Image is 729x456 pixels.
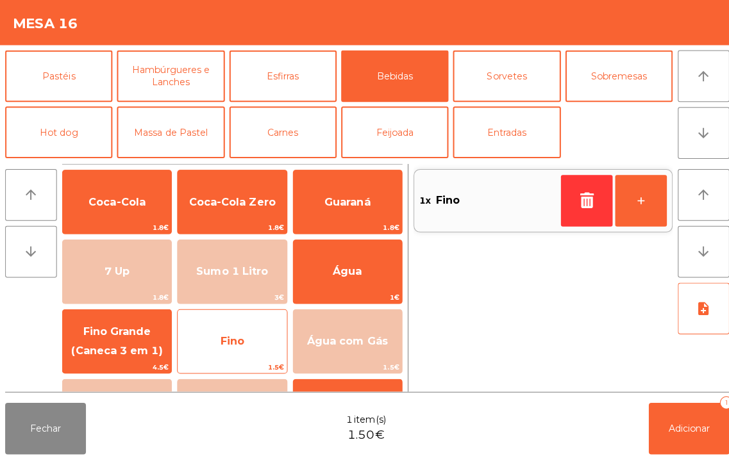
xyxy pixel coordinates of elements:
[5,224,56,275] button: arrow_downward
[673,281,724,332] button: note_add
[62,289,170,301] span: 1.8€
[88,194,144,206] span: Coca-Cola
[23,242,38,257] i: arrow_downward
[23,186,38,201] i: arrow_upward
[673,106,724,158] button: arrow_downward
[691,124,706,140] i: arrow_downward
[5,400,85,451] button: Fechar
[228,50,334,101] button: Esfirras
[673,168,724,219] button: arrow_upward
[176,289,284,301] span: 3€
[176,220,284,232] span: 1.8€
[176,358,284,370] span: 1.5€
[116,50,222,101] button: Hambúrgueres e Lanches
[228,106,334,157] button: Carnes
[561,50,667,101] button: Sobremesas
[344,410,350,423] span: 1
[644,400,724,451] button: Adicionar1
[339,50,445,101] button: Bebidas
[322,194,367,206] span: Guaraná
[291,358,399,370] span: 1.5€
[104,263,129,275] span: 7 Up
[187,194,273,206] span: Coca-Cola Zero
[62,220,170,232] span: 1.8€
[219,332,242,345] span: Fino
[673,224,724,275] button: arrow_downward
[345,423,381,441] span: 1.50€
[664,419,705,431] span: Adicionar
[330,263,359,275] span: Água
[416,190,428,209] span: 1x
[351,410,383,423] span: item(s)
[691,298,706,314] i: note_add
[449,50,556,101] button: Sorvetes
[5,50,112,101] button: Pastéis
[433,190,457,209] span: Fino
[195,263,266,275] span: Sumo 1 Litro
[71,323,162,354] span: Fino Grande (Caneca 3 em 1)
[305,332,385,345] span: Água com Gás
[13,14,77,33] h4: Mesa 16
[714,393,727,406] div: 1
[449,106,556,157] button: Entradas
[339,106,445,157] button: Feijoada
[691,68,706,83] i: arrow_upward
[5,106,112,157] button: Hot dog
[691,242,706,257] i: arrow_downward
[5,168,56,219] button: arrow_upward
[62,358,170,370] span: 4.5€
[291,289,399,301] span: 1€
[610,174,662,225] button: +
[691,186,706,201] i: arrow_upward
[291,220,399,232] span: 1.8€
[116,106,222,157] button: Massa de Pastel
[673,50,724,101] button: arrow_upward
